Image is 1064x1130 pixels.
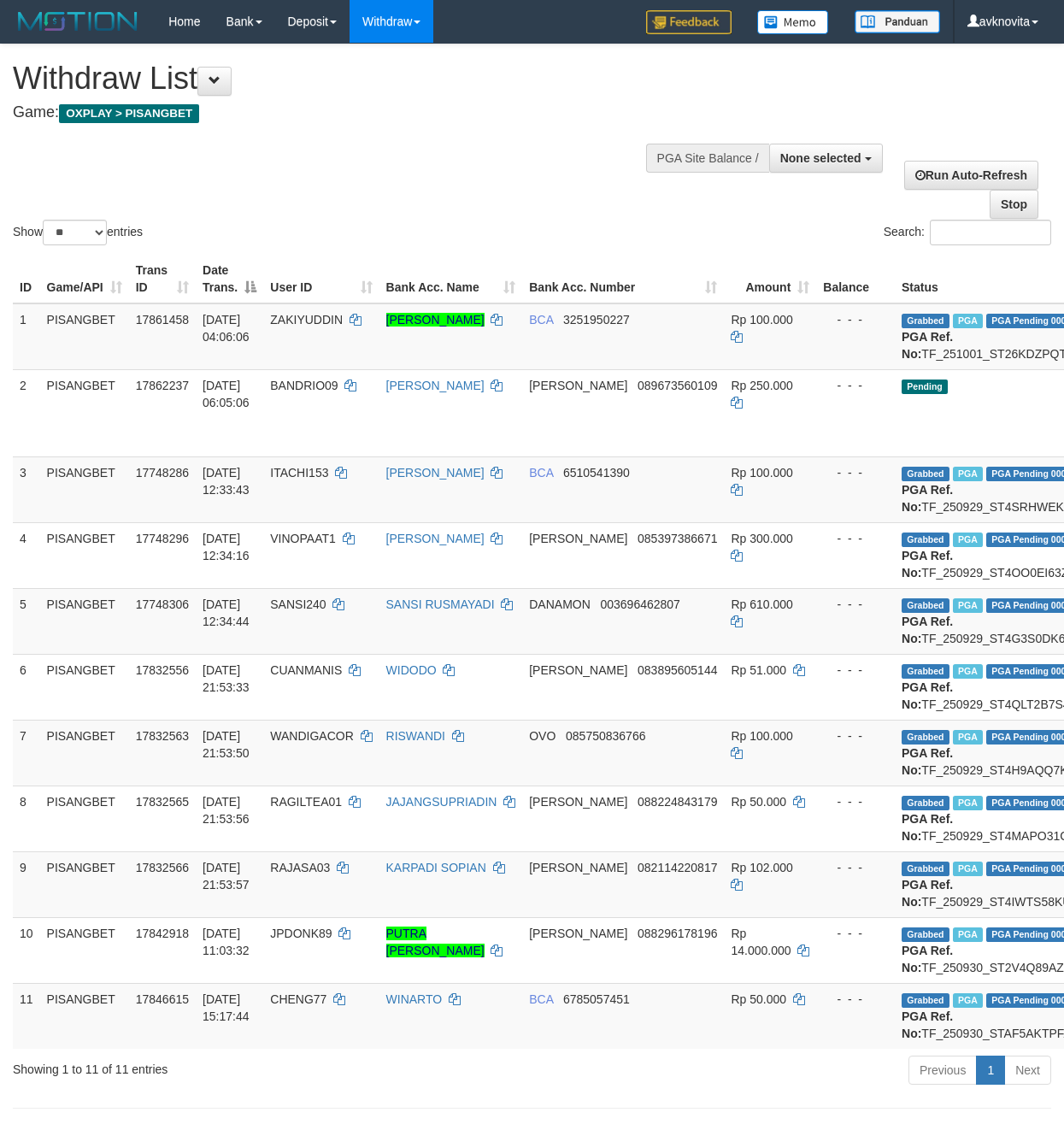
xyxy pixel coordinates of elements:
[13,220,143,245] label: Show entries
[203,379,250,409] span: [DATE] 06:05:06
[136,927,189,940] span: 17842918
[823,662,888,679] div: - - -
[203,466,250,497] span: [DATE] 12:33:43
[203,729,250,760] span: [DATE] 21:53:50
[379,255,523,303] th: Bank Acc. Name: activate to sort column ascending
[13,654,40,720] td: 6
[40,456,129,522] td: PISANGBET
[270,663,342,677] span: CUANMANIS
[953,993,983,1008] span: Marked by avksona
[953,730,983,745] span: Marked by avknovia
[953,314,983,328] span: Marked by avkwilly
[953,796,983,810] span: Marked by avknovia
[823,377,888,394] div: - - -
[386,927,485,957] a: PUTRA [PERSON_NAME]
[270,466,328,480] span: ITACHI153
[563,466,630,480] span: Copy 6510541390 to clipboard
[136,795,189,809] span: 17832565
[13,588,40,654] td: 5
[13,62,692,96] h1: Withdraw List
[646,144,769,173] div: PGA Site Balance /
[731,532,792,545] span: Rp 300.000
[902,796,949,810] span: Grabbed
[386,861,486,874] a: KARPADI SOPIAN
[563,992,630,1006] span: Copy 6785057451 to clipboard
[203,532,250,562] span: [DATE] 12:34:16
[823,311,888,328] div: - - -
[40,588,129,654] td: PISANGBET
[953,598,983,613] span: Marked by avksona
[13,303,40,370] td: 1
[902,664,949,679] span: Grabbed
[203,861,250,892] span: [DATE] 21:53:57
[136,992,189,1006] span: 17846615
[40,369,129,456] td: PISANGBET
[136,379,189,392] span: 17862237
[40,917,129,983] td: PISANGBET
[386,663,437,677] a: WIDODO
[855,10,940,33] img: panduan.png
[902,927,949,942] span: Grabbed
[529,597,591,611] span: DANAMON
[386,466,485,480] a: [PERSON_NAME]
[529,795,627,809] span: [PERSON_NAME]
[731,861,792,874] span: Rp 102.000
[13,786,40,851] td: 8
[902,330,953,361] b: PGA Ref. No:
[203,313,250,344] span: [DATE] 04:06:06
[386,992,443,1006] a: WINARTO
[13,456,40,522] td: 3
[270,729,353,743] span: WANDIGACOR
[731,313,792,327] span: Rp 100.000
[902,680,953,711] b: PGA Ref. No:
[823,793,888,810] div: - - -
[731,795,786,809] span: Rp 50.000
[902,730,949,745] span: Grabbed
[823,991,888,1008] div: - - -
[816,255,895,303] th: Balance
[136,597,189,611] span: 17748306
[953,862,983,876] span: Marked by avknovia
[386,729,445,743] a: RISWANDI
[902,944,953,974] b: PGA Ref. No:
[13,369,40,456] td: 2
[40,983,129,1049] td: PISANGBET
[563,313,630,327] span: Copy 3251950227 to clipboard
[884,220,1051,245] label: Search:
[902,746,953,777] b: PGA Ref. No:
[731,597,792,611] span: Rp 610.000
[638,379,717,392] span: Copy 089673560109 to clipboard
[270,597,326,611] span: SANSI240
[780,151,861,165] span: None selected
[823,464,888,481] div: - - -
[769,144,883,173] button: None selected
[386,379,485,392] a: [PERSON_NAME]
[270,379,338,392] span: BANDRIO09
[904,161,1038,190] a: Run Auto-Refresh
[136,466,189,480] span: 17748286
[731,663,786,677] span: Rp 51.000
[196,255,263,303] th: Date Trans.: activate to sort column descending
[1004,1056,1051,1085] a: Next
[270,313,343,327] span: ZAKIYUDDIN
[724,255,816,303] th: Amount: activate to sort column ascending
[731,927,791,957] span: Rp 14.000.000
[529,927,627,940] span: [PERSON_NAME]
[40,654,129,720] td: PISANGBET
[757,10,829,34] img: Button%20Memo.svg
[529,992,553,1006] span: BCA
[13,255,40,303] th: ID
[40,303,129,370] td: PISANGBET
[529,861,627,874] span: [PERSON_NAME]
[40,720,129,786] td: PISANGBET
[43,220,107,245] select: Showentries
[59,104,199,123] span: OXPLAY > PISANGBET
[136,663,189,677] span: 17832556
[203,597,250,628] span: [DATE] 12:34:44
[13,522,40,588] td: 4
[902,993,949,1008] span: Grabbed
[529,379,627,392] span: [PERSON_NAME]
[13,9,143,34] img: MOTION_logo.png
[902,812,953,843] b: PGA Ref. No:
[823,596,888,613] div: - - -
